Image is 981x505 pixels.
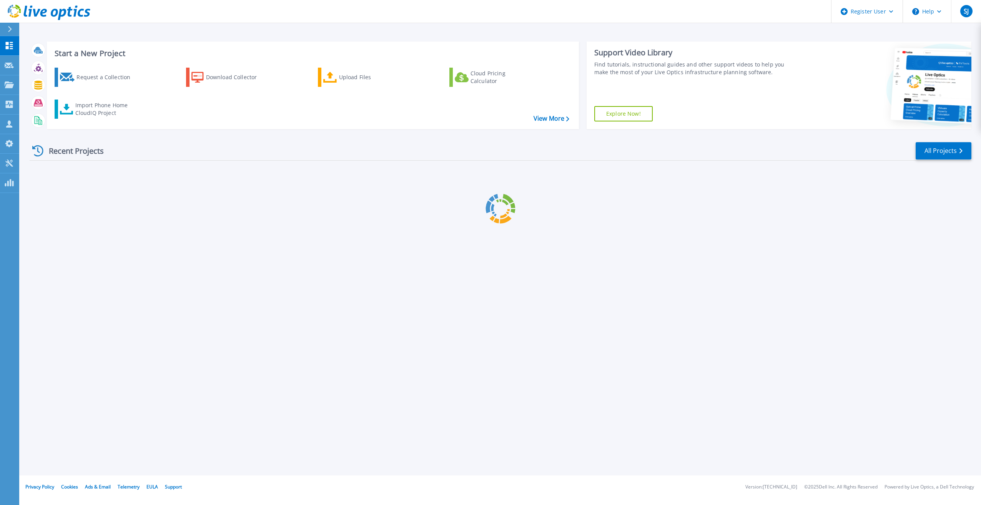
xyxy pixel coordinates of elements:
span: SJ [964,8,969,14]
h3: Start a New Project [55,49,569,58]
li: Version: [TECHNICAL_ID] [745,485,797,490]
div: Recent Projects [30,141,114,160]
a: Request a Collection [55,68,140,87]
a: Explore Now! [594,106,653,121]
div: Request a Collection [76,70,138,85]
div: Cloud Pricing Calculator [471,70,532,85]
a: Telemetry [118,483,140,490]
div: Find tutorials, instructional guides and other support videos to help you make the most of your L... [594,61,793,76]
a: Download Collector [186,68,272,87]
a: Upload Files [318,68,404,87]
a: Support [165,483,182,490]
div: Download Collector [206,70,268,85]
a: Privacy Policy [25,483,54,490]
li: Powered by Live Optics, a Dell Technology [885,485,974,490]
a: Ads & Email [85,483,111,490]
a: All Projects [916,142,971,159]
a: Cloud Pricing Calculator [449,68,535,87]
div: Import Phone Home CloudIQ Project [75,101,135,117]
div: Support Video Library [594,48,793,58]
div: Upload Files [339,70,401,85]
li: © 2025 Dell Inc. All Rights Reserved [804,485,878,490]
a: EULA [146,483,158,490]
a: Cookies [61,483,78,490]
a: View More [534,115,569,122]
